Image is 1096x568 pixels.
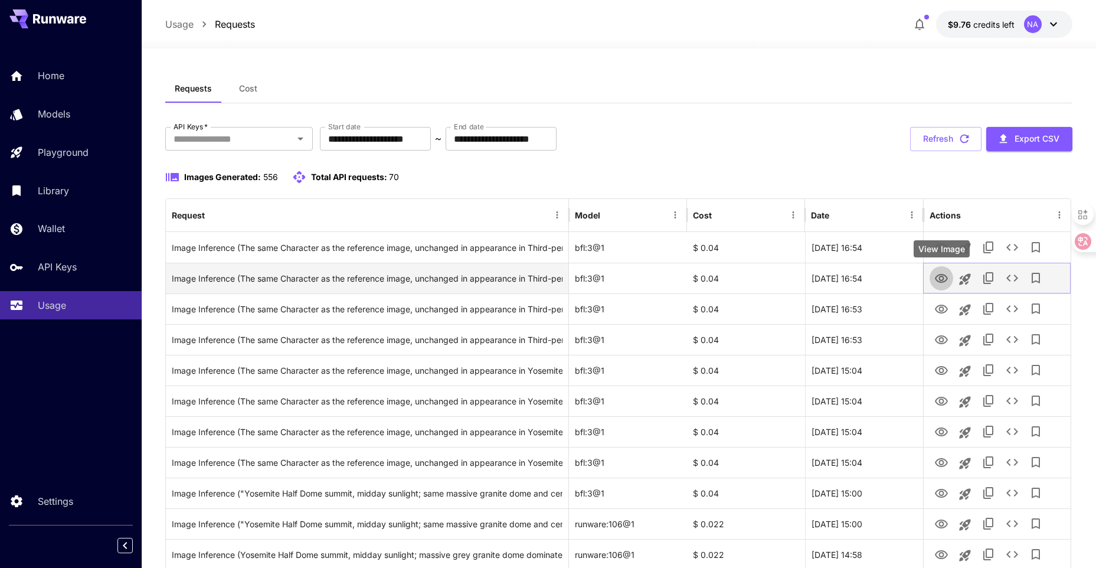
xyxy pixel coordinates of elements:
button: Launch in playground [953,267,977,291]
button: See details [1000,328,1024,351]
div: $ 0.04 [687,232,805,263]
div: Click to copy prompt [172,478,562,508]
button: View Image [930,235,953,259]
div: Request [172,210,205,220]
div: 29 Aug, 2025 15:04 [805,447,923,478]
button: Launch in playground [953,452,977,475]
div: bfl:3@1 [569,447,687,478]
div: Collapse sidebar [126,535,142,556]
button: $9.75846NA [936,11,1072,38]
div: $ 0.04 [687,386,805,416]
button: Add to library [1024,236,1048,259]
div: 29 Aug, 2025 15:04 [805,386,923,416]
div: $ 0.04 [687,447,805,478]
div: Click to copy prompt [172,233,562,263]
p: API Keys [38,260,77,274]
div: bfl:3@1 [569,478,687,508]
button: Add to library [1024,481,1048,505]
button: Menu [667,207,683,223]
button: Menu [904,207,920,223]
button: View Image [930,327,953,351]
p: Playground [38,145,89,159]
div: NA [1024,15,1042,33]
button: Copy TaskUUID [977,512,1000,536]
button: View Image [930,481,953,505]
p: Usage [38,298,66,312]
div: 29 Aug, 2025 16:54 [805,232,923,263]
p: Home [38,68,64,83]
button: See details [1000,481,1024,505]
button: Refresh [910,127,982,151]
button: Sort [206,207,223,223]
p: Library [38,184,69,198]
button: View Image [930,511,953,536]
div: Cost [693,210,712,220]
span: 556 [263,172,278,182]
span: $9.76 [948,19,973,30]
button: View Image [930,419,953,443]
div: 29 Aug, 2025 15:04 [805,416,923,447]
button: Open [292,130,309,147]
div: $ 0.04 [687,324,805,355]
div: bfl:3@1 [569,324,687,355]
button: Add to library [1024,451,1048,474]
button: Launch in playground [953,298,977,322]
div: View Image [914,240,970,257]
div: $9.75846 [948,18,1015,31]
button: Copy TaskUUID [977,389,1000,413]
button: See details [1000,358,1024,382]
span: Requests [175,83,212,94]
div: bfl:3@1 [569,263,687,293]
div: bfl:3@1 [569,232,687,263]
button: Launch in playground [953,513,977,537]
div: $ 0.022 [687,508,805,539]
button: See details [1000,512,1024,536]
div: bfl:3@1 [569,416,687,447]
button: Launch in playground [953,390,977,414]
div: bfl:3@1 [569,386,687,416]
button: Copy TaskUUID [977,543,1000,566]
div: 29 Aug, 2025 15:00 [805,508,923,539]
div: Click to copy prompt [172,325,562,355]
span: 70 [389,172,399,182]
button: View Image [930,358,953,382]
div: Click to copy prompt [172,294,562,324]
a: Usage [165,17,194,31]
p: ~ [435,132,441,146]
button: Copy TaskUUID [977,266,1000,290]
div: 29 Aug, 2025 16:53 [805,324,923,355]
label: End date [454,122,483,132]
button: See details [1000,420,1024,443]
div: Click to copy prompt [172,263,562,293]
button: See details [1000,266,1024,290]
div: 29 Aug, 2025 15:04 [805,355,923,386]
div: Click to copy prompt [172,509,562,539]
button: View Image [930,542,953,566]
p: Requests [215,17,255,31]
button: Add to library [1024,543,1048,566]
button: Add to library [1024,389,1048,413]
button: Copy TaskUUID [977,451,1000,474]
button: See details [1000,543,1024,566]
div: $ 0.04 [687,355,805,386]
button: Sort [713,207,729,223]
p: Wallet [38,221,65,236]
button: Sort [601,207,618,223]
button: Menu [1051,207,1068,223]
div: Date [811,210,829,220]
div: Model [575,210,600,220]
label: Start date [328,122,361,132]
button: View Image [930,450,953,474]
div: Click to copy prompt [172,386,562,416]
button: See details [1000,389,1024,413]
div: 29 Aug, 2025 15:00 [805,478,923,508]
button: Add to library [1024,328,1048,351]
button: Add to library [1024,266,1048,290]
span: Total API requests: [311,172,387,182]
p: Settings [38,494,73,508]
div: Click to copy prompt [172,355,562,386]
button: Add to library [1024,512,1048,536]
div: Click to copy prompt [172,448,562,478]
button: Copy TaskUUID [977,481,1000,505]
button: View Image [930,389,953,413]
